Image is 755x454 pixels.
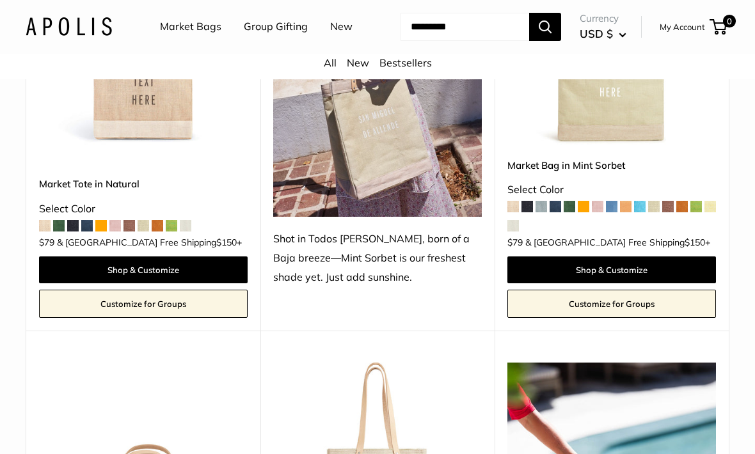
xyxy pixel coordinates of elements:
a: My Account [660,19,705,35]
span: & [GEOGRAPHIC_DATA] Free Shipping + [525,238,710,247]
a: Customize for Groups [507,290,716,318]
span: & [GEOGRAPHIC_DATA] Free Shipping + [57,238,242,247]
a: Shop & Customize [507,256,716,283]
button: Search [529,13,561,41]
a: New [347,56,369,69]
span: $79 [39,237,54,248]
a: Group Gifting [244,17,308,36]
div: Select Color [507,180,716,200]
div: Shot in Todos [PERSON_NAME], born of a Baja breeze—Mint Sorbet is our freshest shade yet. Just ad... [273,230,482,287]
a: Market Tote in Natural [39,176,248,191]
a: Bestsellers [379,56,432,69]
a: Market Bag in Mint Sorbet [507,158,716,173]
button: USD $ [580,24,626,44]
div: Select Color [39,200,248,219]
a: 0 [711,19,727,35]
a: Shop & Customize [39,256,248,283]
a: All [324,56,337,69]
a: New [330,17,353,36]
a: Customize for Groups [39,290,248,318]
span: $150 [216,237,237,248]
input: Search... [401,13,529,41]
a: Market Bags [160,17,221,36]
span: 0 [723,15,736,27]
span: USD $ [580,27,613,40]
span: $79 [507,237,523,248]
span: $150 [685,237,705,248]
img: Apolis [26,17,112,36]
span: Currency [580,10,626,27]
